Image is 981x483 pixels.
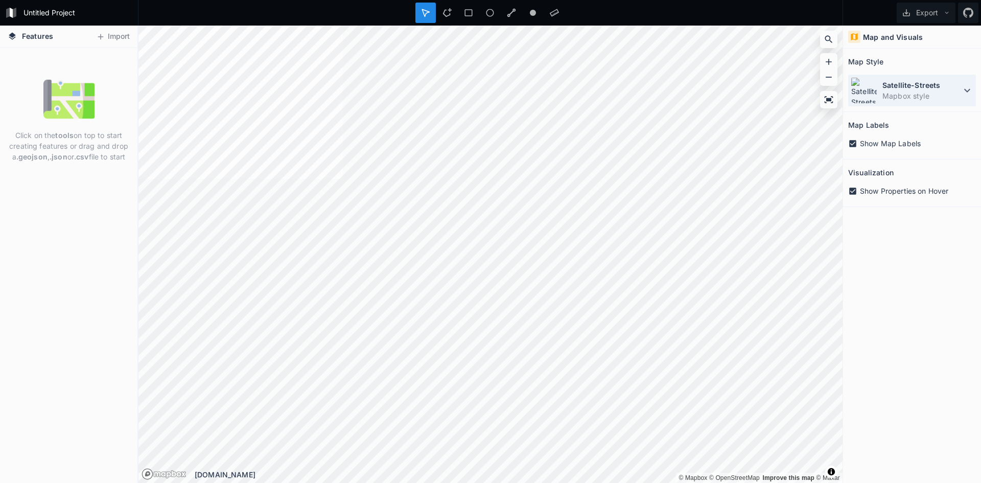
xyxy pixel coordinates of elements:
span: Toggle attribution [828,466,834,477]
span: Show Properties on Hover [860,186,948,196]
dt: Satellite-Streets [882,80,961,90]
a: Map feedback [762,474,814,481]
h2: Map Labels [848,117,889,133]
button: Export [897,3,955,23]
strong: tools [55,131,74,140]
dd: Mapbox style [882,90,961,101]
a: OpenStreetMap [709,474,760,481]
img: Satellite-Streets [851,77,877,104]
h2: Map Style [848,54,883,70]
a: Maxar [816,474,840,481]
p: Click on the on top to start creating features or drag and drop a , or file to start [8,130,130,162]
h2: Visualization [848,165,894,180]
strong: .csv [74,152,89,161]
button: Import [91,29,135,45]
button: Toggle attribution [825,466,837,478]
div: [DOMAIN_NAME] [195,469,843,480]
strong: .geojson [16,152,48,161]
a: Mapbox [679,474,707,481]
a: Mapbox logo [142,468,186,480]
a: Mapbox logo [142,468,153,480]
img: empty [43,74,95,125]
h4: Map and Visuals [863,32,923,42]
span: Features [22,31,53,41]
span: Show Map Labels [860,138,921,149]
strong: .json [50,152,67,161]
